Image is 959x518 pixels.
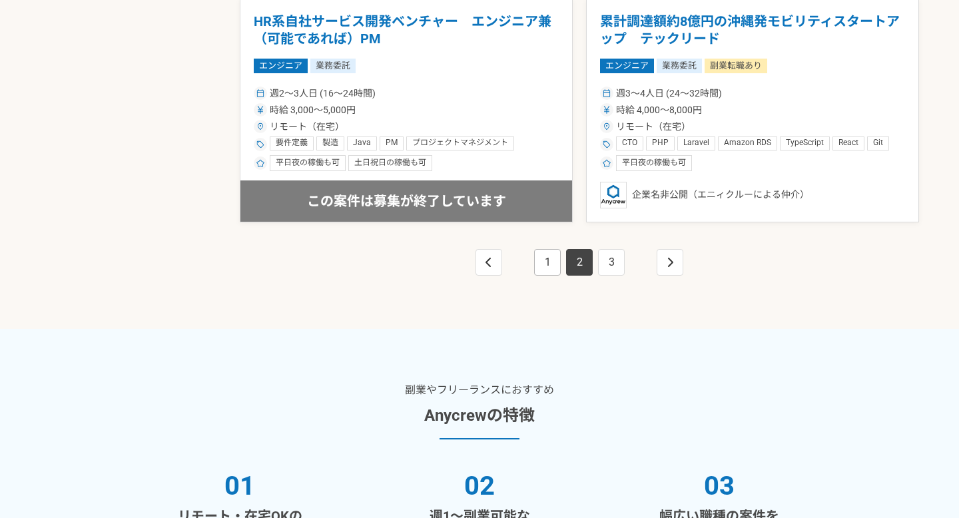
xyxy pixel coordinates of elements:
[603,123,611,130] img: ico_location_pin-352ac629.svg
[476,249,502,276] a: This is the first page
[603,140,611,148] img: ico_tag-f97210f0.svg
[616,103,702,117] span: 時給 4,000〜8,000円
[256,140,264,148] img: ico_tag-f97210f0.svg
[348,155,432,171] div: 土日祝日の稼働も可
[724,138,771,148] span: Amazon RDS
[256,123,264,130] img: ico_location_pin-352ac629.svg
[705,59,767,73] span: 副業転職あり
[600,59,654,73] span: エンジニア
[405,382,554,398] p: 副業やフリーランスにおすすめ
[424,403,535,427] h3: Anycrewの特徴
[603,89,611,97] img: ico_calendar-4541a85f.svg
[600,13,905,47] h1: 累計調達額約8億円の沖縄発モビリティスタートアップ テックリード
[603,106,611,114] img: ico_currency_yen-76ea2c4c.svg
[353,138,371,148] span: Java
[256,89,264,97] img: ico_calendar-4541a85f.svg
[473,249,686,276] nav: pagination
[240,180,572,222] div: この案件は募集が終了しています
[600,182,627,208] img: logo_text_blue_01.png
[603,159,611,167] img: ico_star-c4f7eedc.svg
[270,155,346,171] div: 平日夜の稼働も可
[256,159,264,167] img: ico_star-c4f7eedc.svg
[270,87,376,101] span: 週2〜3人日 (16〜24時間)
[322,138,338,148] span: 製造
[652,138,669,148] span: PHP
[386,138,398,148] span: PM
[534,249,561,276] a: Page 1
[598,249,625,276] a: Page 3
[600,182,905,208] div: 企業名非公開（エニィクルーによる仲介）
[254,59,308,73] span: エンジニア
[616,155,692,171] div: 平日夜の稼働も可
[276,138,308,148] span: 要件定義
[622,138,637,148] span: CTO
[873,138,883,148] span: Git
[310,59,356,73] span: 業務委託
[270,120,344,134] span: リモート（在宅）
[412,138,508,148] span: プロジェクトマネジメント
[270,103,356,117] span: 時給 3,000〜5,000円
[254,13,559,47] h1: HR系自社サービス開発ベンチャー エンジニア兼（可能であれば）PM
[464,466,495,506] span: 02
[683,138,709,148] span: Laravel
[616,120,691,134] span: リモート（在宅）
[224,466,255,506] span: 01
[616,87,722,101] span: 週3〜4人日 (24〜32時間)
[786,138,824,148] span: TypeScript
[657,59,702,73] span: 業務委託
[704,466,735,506] span: 03
[566,249,593,276] a: Page 2
[838,138,858,148] span: React
[256,106,264,114] img: ico_currency_yen-76ea2c4c.svg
